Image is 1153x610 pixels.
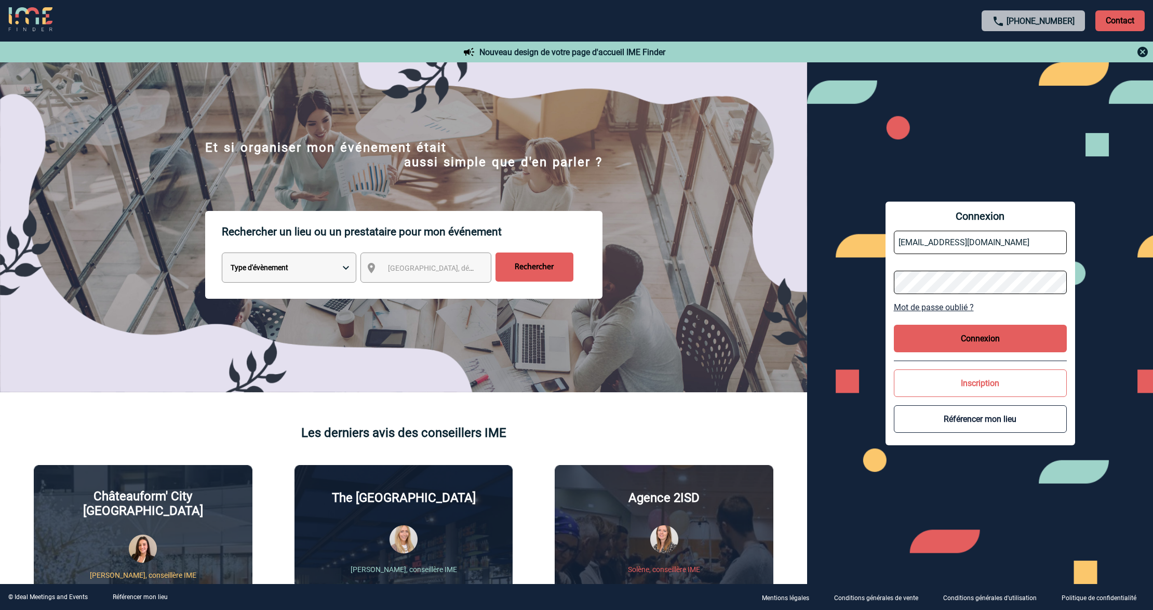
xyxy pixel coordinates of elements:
p: Contact [1095,10,1145,31]
p: Conditions générales de vente [834,594,918,602]
button: Inscription [894,369,1067,397]
p: Mentions légales [762,594,809,602]
div: © Ideal Meetings and Events [8,593,88,601]
a: Référencer mon lieu [113,593,168,601]
p: Solène, conseillère IME [628,565,700,574]
input: Email * [894,231,1067,254]
p: Politique de confidentialité [1062,594,1136,602]
img: call-24-px.png [992,15,1004,28]
a: Mot de passe oublié ? [894,302,1067,312]
input: Rechercher [495,253,573,282]
span: Connexion [894,210,1067,222]
a: Mentions légales [754,592,826,602]
p: Conditions générales d'utilisation [943,594,1037,602]
a: Politique de confidentialité [1053,592,1153,602]
a: Conditions générales de vente [826,592,935,602]
p: Rechercher un lieu ou un prestataire pour mon événement [222,211,602,253]
button: Connexion [894,325,1067,352]
a: Conditions générales d'utilisation [935,592,1053,602]
button: Référencer mon lieu [894,405,1067,433]
a: [PHONE_NUMBER] [1007,16,1075,26]
p: [PERSON_NAME], conseillère IME [351,565,457,574]
p: [PERSON_NAME], conseillère IME [90,571,196,579]
span: [GEOGRAPHIC_DATA], département, région... [388,264,532,272]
